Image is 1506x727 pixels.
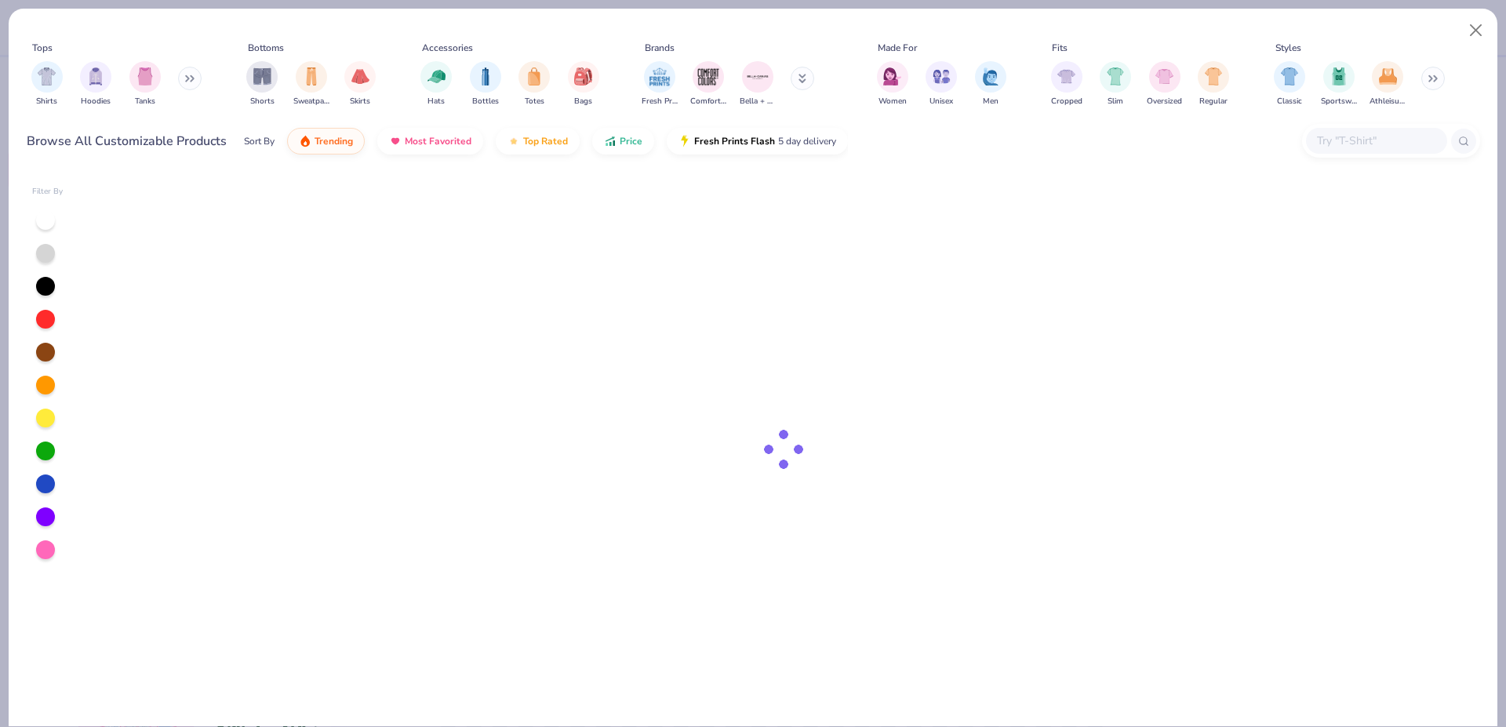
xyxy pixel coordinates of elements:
[926,61,957,107] div: filter for Unisex
[299,135,311,147] img: trending.gif
[926,61,957,107] button: filter button
[592,128,654,154] button: Price
[31,61,63,107] div: filter for Shirts
[81,96,111,107] span: Hoodies
[1370,61,1406,107] button: filter button
[975,61,1006,107] button: filter button
[1370,96,1406,107] span: Athleisure
[136,67,154,85] img: Tanks Image
[1100,61,1131,107] div: filter for Slim
[1370,61,1406,107] div: filter for Athleisure
[470,61,501,107] div: filter for Bottles
[667,128,848,154] button: Fresh Prints Flash5 day delivery
[420,61,452,107] button: filter button
[694,135,775,147] span: Fresh Prints Flash
[38,67,56,85] img: Shirts Image
[250,96,275,107] span: Shorts
[1051,61,1082,107] button: filter button
[574,96,592,107] span: Bags
[1274,61,1305,107] button: filter button
[507,135,520,147] img: TopRated.gif
[246,61,278,107] button: filter button
[32,41,53,55] div: Tops
[690,61,726,107] div: filter for Comfort Colors
[1107,67,1124,85] img: Slim Image
[526,67,543,85] img: Totes Image
[740,61,776,107] div: filter for Bella + Canvas
[1275,41,1301,55] div: Styles
[933,67,951,85] img: Unisex Image
[1321,96,1357,107] span: Sportswear
[1321,61,1357,107] div: filter for Sportswear
[1108,96,1123,107] span: Slim
[1052,41,1068,55] div: Fits
[1277,96,1302,107] span: Classic
[129,61,161,107] button: filter button
[877,61,908,107] button: filter button
[568,61,599,107] button: filter button
[1321,61,1357,107] button: filter button
[293,96,329,107] span: Sweatpants
[1379,67,1397,85] img: Athleisure Image
[293,61,329,107] button: filter button
[883,67,901,85] img: Women Image
[1100,61,1131,107] button: filter button
[80,61,111,107] button: filter button
[574,67,591,85] img: Bags Image
[645,41,675,55] div: Brands
[982,67,999,85] img: Men Image
[135,96,155,107] span: Tanks
[287,128,365,154] button: Trending
[344,61,376,107] button: filter button
[1461,16,1491,45] button: Close
[746,65,769,89] img: Bella + Canvas Image
[472,96,499,107] span: Bottles
[1051,61,1082,107] div: filter for Cropped
[427,96,445,107] span: Hats
[253,67,271,85] img: Shorts Image
[420,61,452,107] div: filter for Hats
[470,61,501,107] button: filter button
[642,96,678,107] span: Fresh Prints
[1147,61,1182,107] div: filter for Oversized
[877,61,908,107] div: filter for Women
[27,132,227,151] div: Browse All Customizable Products
[246,61,278,107] div: filter for Shorts
[690,96,726,107] span: Comfort Colors
[1205,67,1223,85] img: Regular Image
[929,96,953,107] span: Unisex
[1198,61,1229,107] div: filter for Regular
[80,61,111,107] div: filter for Hoodies
[422,41,473,55] div: Accessories
[697,65,720,89] img: Comfort Colors Image
[32,186,64,198] div: Filter By
[31,61,63,107] button: filter button
[405,135,471,147] span: Most Favorited
[620,135,642,147] span: Price
[350,96,370,107] span: Skirts
[642,61,678,107] div: filter for Fresh Prints
[293,61,329,107] div: filter for Sweatpants
[303,67,320,85] img: Sweatpants Image
[1057,67,1075,85] img: Cropped Image
[1315,132,1436,150] input: Try "T-Shirt"
[740,61,776,107] button: filter button
[525,96,544,107] span: Totes
[248,41,284,55] div: Bottoms
[1051,96,1082,107] span: Cropped
[648,65,671,89] img: Fresh Prints Image
[642,61,678,107] button: filter button
[1199,96,1228,107] span: Regular
[518,61,550,107] div: filter for Totes
[129,61,161,107] div: filter for Tanks
[377,128,483,154] button: Most Favorited
[1330,67,1348,85] img: Sportswear Image
[1281,67,1299,85] img: Classic Image
[975,61,1006,107] div: filter for Men
[1147,61,1182,107] button: filter button
[678,135,691,147] img: flash.gif
[36,96,57,107] span: Shirts
[878,41,917,55] div: Made For
[778,133,836,151] span: 5 day delivery
[740,96,776,107] span: Bella + Canvas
